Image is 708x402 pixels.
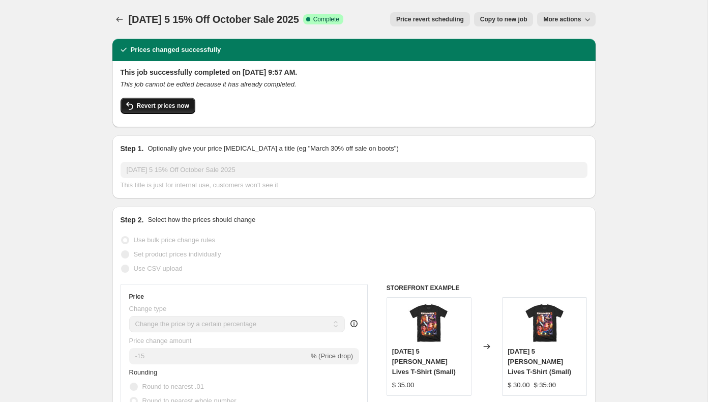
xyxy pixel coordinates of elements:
[142,383,204,390] span: Round to nearest .01
[121,162,587,178] input: 30% off holiday sale
[137,102,189,110] span: Revert prices now
[129,293,144,301] h3: Price
[131,45,221,55] h2: Prices changed successfully
[121,80,297,88] i: This job cannot be edited because it has already completed.
[474,12,534,26] button: Copy to new job
[129,14,299,25] span: [DATE] 5 15% Off October Sale 2025
[392,348,456,376] span: [DATE] 5 [PERSON_NAME] Lives T-Shirt (Small)
[121,181,278,189] span: This title is just for internal use, customers won't see it
[129,305,167,312] span: Change type
[129,348,309,364] input: -15
[387,284,587,292] h6: STOREFRONT EXAMPLE
[147,215,255,225] p: Select how the prices should change
[480,15,527,23] span: Copy to new job
[147,143,398,154] p: Optionally give your price [MEDICAL_DATA] a title (eg "March 30% off sale on boots")
[134,265,183,272] span: Use CSV upload
[543,15,581,23] span: More actions
[112,12,127,26] button: Price change jobs
[396,15,464,23] span: Price revert scheduling
[121,143,144,154] h2: Step 1.
[390,12,470,26] button: Price revert scheduling
[508,380,529,390] div: $ 30.00
[408,303,449,343] img: Michael-Lives-T-Shirt_80x.jpg
[311,352,353,360] span: % (Price drop)
[349,319,359,329] div: help
[134,250,221,258] span: Set product prices individually
[121,215,144,225] h2: Step 2.
[392,380,414,390] div: $ 35.00
[121,98,195,114] button: Revert prices now
[121,67,587,77] h2: This job successfully completed on [DATE] 9:57 AM.
[524,303,565,343] img: Michael-Lives-T-Shirt_80x.jpg
[313,15,339,23] span: Complete
[537,12,595,26] button: More actions
[508,348,571,376] span: [DATE] 5 [PERSON_NAME] Lives T-Shirt (Small)
[129,368,158,376] span: Rounding
[534,380,556,390] strike: $ 35.00
[129,337,192,344] span: Price change amount
[134,236,215,244] span: Use bulk price change rules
